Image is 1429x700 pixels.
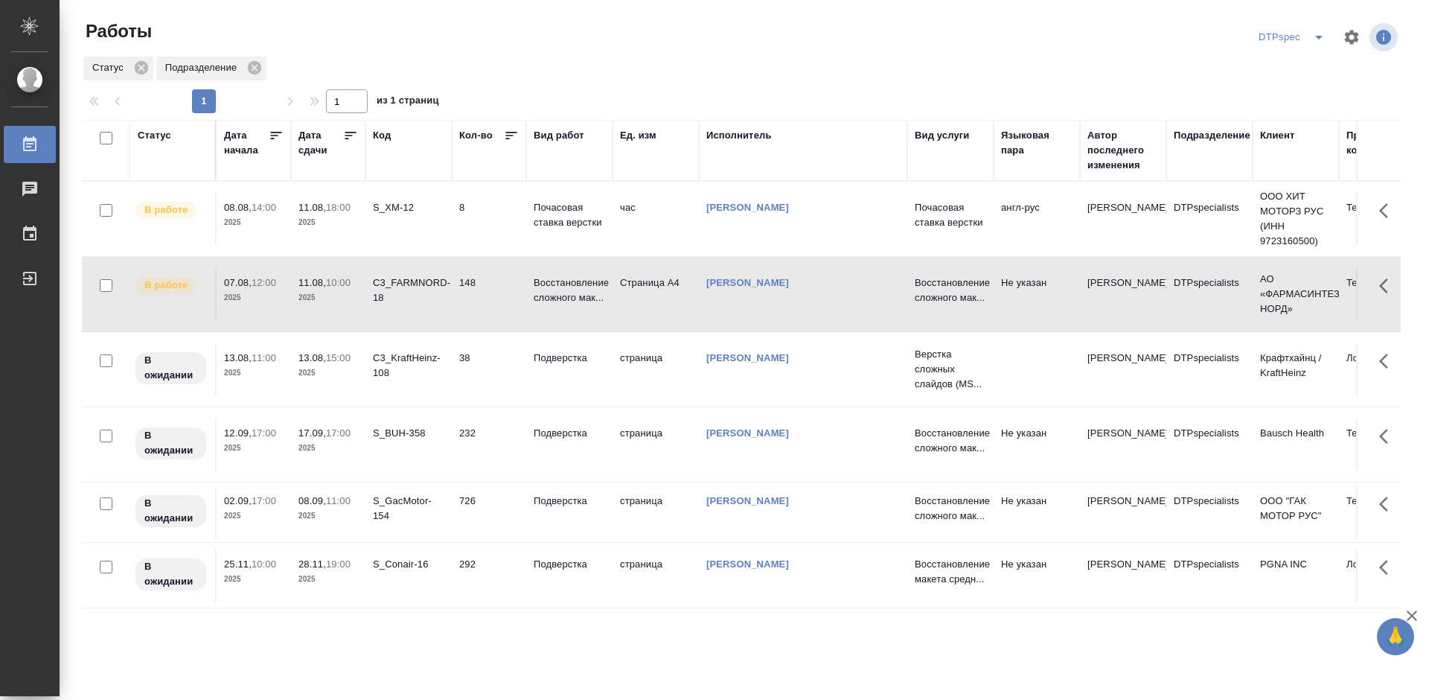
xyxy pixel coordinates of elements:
[144,559,197,589] p: В ожидании
[134,351,208,386] div: Исполнитель назначен, приступать к работе пока рано
[165,60,242,75] p: Подразделение
[134,494,208,529] div: Исполнитель назначен, приступать к работе пока рано
[1334,19,1369,55] span: Настроить таблицу
[224,277,252,288] p: 07.08,
[1377,618,1414,655] button: 🙏
[994,550,1080,602] td: Не указан
[224,215,284,230] p: 2025
[326,202,351,213] p: 18:00
[1174,128,1250,143] div: Подразделение
[298,441,358,456] p: 2025
[915,426,986,456] p: Восстановление сложного мак...
[224,572,284,587] p: 2025
[298,202,326,213] p: 11.08,
[613,343,699,395] td: страница
[156,57,266,80] div: Подразделение
[1260,272,1332,316] p: АО «ФАРМАСИНТЕЗ-НОРД»
[298,290,358,305] p: 2025
[1339,268,1425,320] td: Технический
[1383,621,1408,652] span: 🙏
[298,352,326,363] p: 13.08,
[1166,193,1253,245] td: DTPspecialists
[224,559,252,570] p: 25.11,
[452,268,526,320] td: 148
[252,352,276,363] p: 11:00
[252,559,276,570] p: 10:00
[1370,193,1406,229] button: Здесь прячутся важные кнопки
[326,559,351,570] p: 19:00
[224,509,284,524] p: 2025
[1260,557,1332,572] p: PGNA INC
[298,128,343,158] div: Дата сдачи
[373,426,444,441] div: S_BUH-358
[1369,23,1401,51] span: Посмотреть информацию
[1370,486,1406,522] button: Здесь прячутся важные кнопки
[1260,351,1332,381] p: Крафтхайнц / KraftHeinz
[224,366,284,381] p: 2025
[1255,25,1334,49] div: split button
[1166,343,1253,395] td: DTPspecialists
[452,343,526,395] td: 38
[224,128,269,158] div: Дата начала
[915,494,986,524] p: Восстановление сложного мак...
[134,276,208,296] div: Исполнитель выполняет работу
[298,495,326,506] p: 08.09,
[224,427,252,439] p: 12.09,
[1370,550,1406,585] button: Здесь прячутся важные кнопки
[144,428,197,458] p: В ожидании
[534,200,605,230] p: Почасовая ставка верстки
[1339,486,1425,538] td: Технический
[224,290,284,305] p: 2025
[994,486,1080,538] td: Не указан
[134,557,208,592] div: Исполнитель назначен, приступать к работе пока рано
[1260,128,1294,143] div: Клиент
[373,128,391,143] div: Код
[252,202,276,213] p: 14:00
[459,128,493,143] div: Кол-во
[1346,128,1418,158] div: Проектная команда
[144,353,197,383] p: В ожидании
[706,352,789,363] a: [PERSON_NAME]
[1087,128,1159,173] div: Автор последнего изменения
[706,128,772,143] div: Исполнитель
[373,494,444,524] div: S_GacMotor-154
[1080,268,1166,320] td: [PERSON_NAME]
[534,494,605,509] p: Подверстка
[1080,486,1166,538] td: [PERSON_NAME]
[1370,419,1406,454] button: Здесь прячутся важные кнопки
[1080,419,1166,471] td: [PERSON_NAME]
[252,427,276,439] p: 17:00
[1339,419,1425,471] td: Технический
[138,128,171,143] div: Статус
[326,427,351,439] p: 17:00
[298,572,358,587] p: 2025
[613,419,699,471] td: страница
[534,128,584,143] div: Вид работ
[83,57,153,80] div: Статус
[82,19,152,43] span: Работы
[452,550,526,602] td: 292
[534,426,605,441] p: Подверстка
[298,559,326,570] p: 28.11,
[1001,128,1072,158] div: Языковая пара
[915,276,986,305] p: Восстановление сложного мак...
[252,495,276,506] p: 17:00
[134,426,208,461] div: Исполнитель назначен, приступать к работе пока рано
[326,495,351,506] p: 11:00
[92,60,129,75] p: Статус
[994,419,1080,471] td: Не указан
[1370,268,1406,304] button: Здесь прячутся важные кнопки
[1339,343,1425,395] td: Локализация
[994,193,1080,245] td: англ-рус
[298,509,358,524] p: 2025
[144,496,197,526] p: В ожидании
[534,276,605,305] p: Восстановление сложного мак...
[1080,343,1166,395] td: [PERSON_NAME]
[1370,343,1406,379] button: Здесь прячутся важные кнопки
[298,215,358,230] p: 2025
[452,193,526,245] td: 8
[144,203,188,217] p: В работе
[1080,193,1166,245] td: [PERSON_NAME]
[1166,268,1253,320] td: DTPspecialists
[613,486,699,538] td: страница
